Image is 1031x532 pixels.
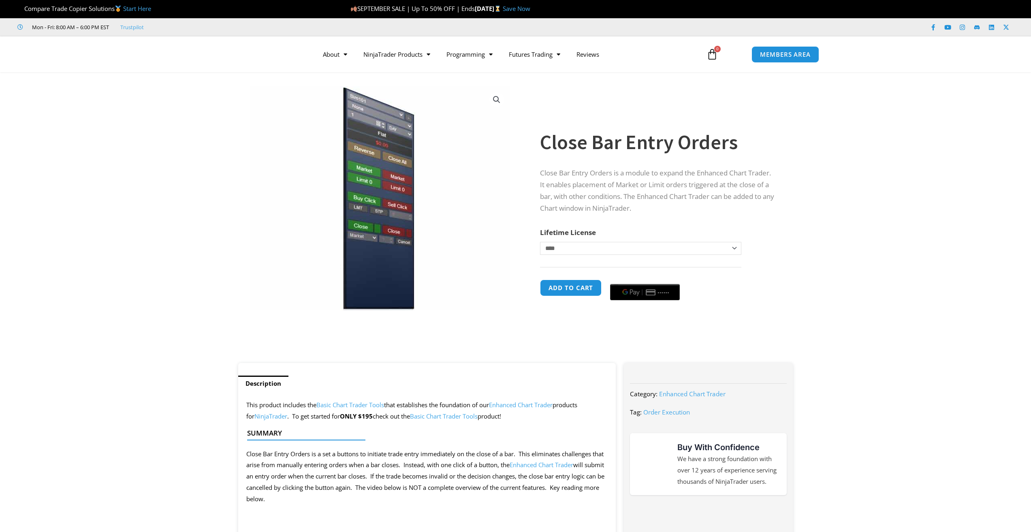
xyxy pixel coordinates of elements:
a: Basic Chart Trader Tools [410,412,478,420]
a: Trustpilot [120,22,144,32]
strong: [DATE] [475,4,503,13]
label: Lifetime License [540,228,596,237]
h3: Buy With Confidence [677,441,779,453]
img: mark thumbs good 43913 | Affordable Indicators – NinjaTrader [638,449,667,479]
button: Add to cart [540,280,602,296]
img: NinjaTrader Wordmark color RGB | Affordable Indicators – NinjaTrader [647,508,769,523]
img: 🍂 [351,6,357,12]
span: 0 [714,46,721,52]
p: This product includes the that establishes the foundation of our products for . To get started for [246,400,608,422]
button: Buy with GPay [610,284,680,300]
p: We have a strong foundation with over 12 years of experience serving thousands of NinjaTrader users. [677,453,779,487]
a: Basic Chart Trader Tools [316,401,384,409]
p: Close Bar Entry Orders is a module to expand the Enhanced Chart Trader. It enables placement of M... [540,167,777,214]
img: ⌛ [495,6,501,12]
a: Start Here [123,4,151,13]
span: MEMBERS AREA [760,51,811,58]
a: 0 [694,43,730,66]
a: Enhanced Chart Trader [489,401,553,409]
span: Category: [630,390,657,398]
a: Futures Trading [501,45,568,64]
a: About [315,45,355,64]
a: View full-screen image gallery [489,92,504,107]
img: CloseBarOrders [250,86,510,310]
a: Description [238,376,288,391]
a: Enhanced Chart Trader [510,461,573,469]
nav: Menu [315,45,697,64]
a: Save Now [503,4,530,13]
p: Close Bar Entry Orders is a set a buttons to initiate trade entry immediately on the close of a b... [246,449,608,505]
a: Reviews [568,45,607,64]
img: 🥇 [115,6,121,12]
a: NinjaTrader [254,412,287,420]
a: Order Execution [643,408,690,416]
span: Tag: [630,408,642,416]
span: Compare Trade Copier Solutions [17,4,151,13]
iframe: Secure payment input frame [608,278,681,279]
a: NinjaTrader Products [355,45,438,64]
span: SEPTEMBER SALE | Up To 50% OFF | Ends [350,4,475,13]
img: LogoAI | Affordable Indicators – NinjaTrader [212,40,299,69]
a: Programming [438,45,501,64]
h1: Close Bar Entry Orders [540,128,777,156]
a: MEMBERS AREA [751,46,819,63]
span: check out the product! [373,412,501,420]
img: 🏆 [18,6,24,12]
strong: ONLY $195 [340,412,373,420]
a: Enhanced Chart Trader [659,390,726,398]
text: •••••• [658,290,670,295]
span: Mon - Fri: 8:00 AM – 6:00 PM EST [30,22,109,32]
h4: Summary [247,429,601,437]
